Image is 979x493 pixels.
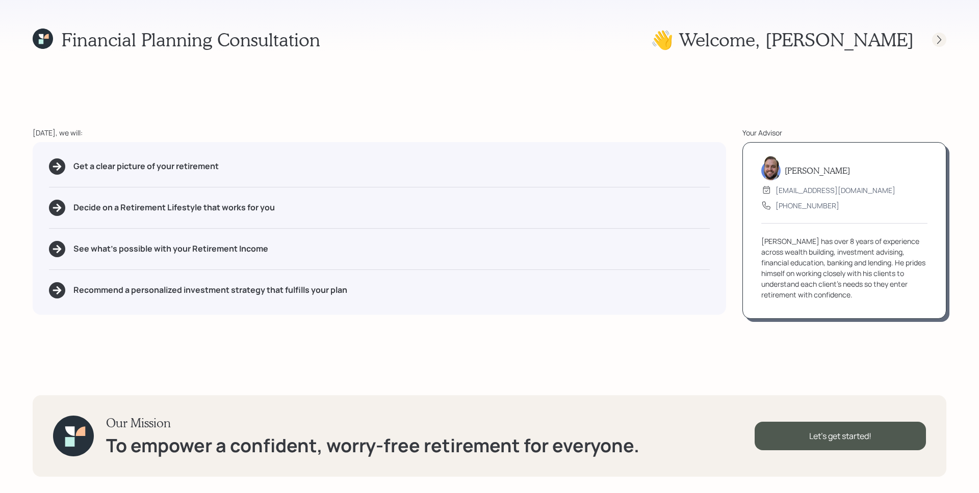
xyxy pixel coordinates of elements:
h5: Recommend a personalized investment strategy that fulfills your plan [73,285,347,295]
h1: Financial Planning Consultation [61,29,320,50]
h3: Our Mission [106,416,639,430]
div: [PERSON_NAME] has over 8 years of experience across wealth building, investment advising, financi... [761,236,928,300]
h5: See what's possible with your Retirement Income [73,244,268,254]
h1: 👋 Welcome , [PERSON_NAME] [651,29,914,50]
h5: [PERSON_NAME] [785,166,850,175]
div: Let's get started! [755,422,926,450]
div: [DATE], we will: [33,127,726,138]
div: [EMAIL_ADDRESS][DOMAIN_NAME] [776,185,895,196]
h1: To empower a confident, worry-free retirement for everyone. [106,434,639,456]
div: Your Advisor [742,127,946,138]
h5: Decide on a Retirement Lifestyle that works for you [73,203,275,212]
h5: Get a clear picture of your retirement [73,161,219,171]
img: james-distasi-headshot.png [761,156,781,180]
div: [PHONE_NUMBER] [776,200,839,211]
